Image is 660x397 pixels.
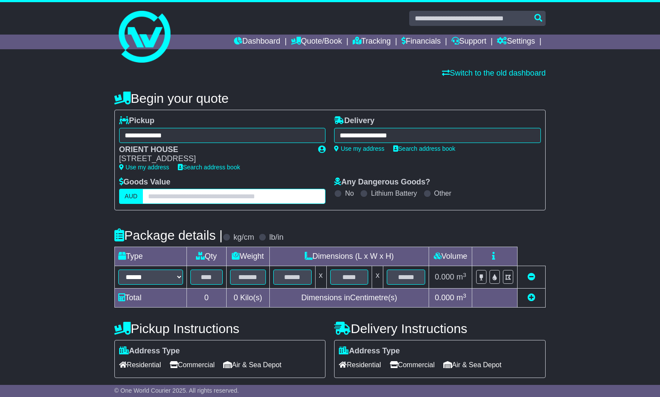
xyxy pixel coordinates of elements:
[339,358,381,372] span: Residential
[456,293,466,302] span: m
[463,272,466,278] sup: 3
[291,35,342,49] a: Quote/Book
[315,266,326,289] td: x
[234,293,238,302] span: 0
[334,145,384,152] a: Use my address
[443,358,502,372] span: Air & Sea Depot
[334,178,430,187] label: Any Dangerous Goods?
[186,247,226,266] td: Qty
[226,247,269,266] td: Weight
[119,154,310,164] div: [STREET_ADDRESS]
[339,346,400,356] label: Address Type
[119,189,143,204] label: AUD
[119,145,310,155] div: ORIENT HOUSE
[114,387,239,394] span: © One World Courier 2025. All rights reserved.
[435,293,454,302] span: 0.000
[119,358,161,372] span: Residential
[456,273,466,281] span: m
[114,247,186,266] td: Type
[334,321,546,336] h4: Delivery Instructions
[269,233,284,242] label: lb/in
[119,346,180,356] label: Address Type
[234,233,254,242] label: kg/cm
[334,116,374,126] label: Delivery
[114,289,186,308] td: Total
[497,35,535,49] a: Settings
[119,178,171,187] label: Goods Value
[269,247,429,266] td: Dimensions (L x W x H)
[234,35,280,49] a: Dashboard
[170,358,215,372] span: Commercial
[434,189,452,197] label: Other
[114,321,326,336] h4: Pickup Instructions
[119,164,169,171] a: Use my address
[226,289,269,308] td: Kilo(s)
[119,116,155,126] label: Pickup
[353,35,391,49] a: Tracking
[390,358,435,372] span: Commercial
[393,145,455,152] a: Search address book
[527,293,535,302] a: Add new item
[463,292,466,299] sup: 3
[527,273,535,281] a: Remove this item
[372,266,383,289] td: x
[223,358,281,372] span: Air & Sea Depot
[442,69,546,77] a: Switch to the old dashboard
[401,35,441,49] a: Financials
[371,189,417,197] label: Lithium Battery
[435,273,454,281] span: 0.000
[345,189,354,197] label: No
[114,91,546,105] h4: Begin your quote
[186,289,226,308] td: 0
[178,164,240,171] a: Search address book
[452,35,486,49] a: Support
[429,247,472,266] td: Volume
[114,228,223,242] h4: Package details |
[269,289,429,308] td: Dimensions in Centimetre(s)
